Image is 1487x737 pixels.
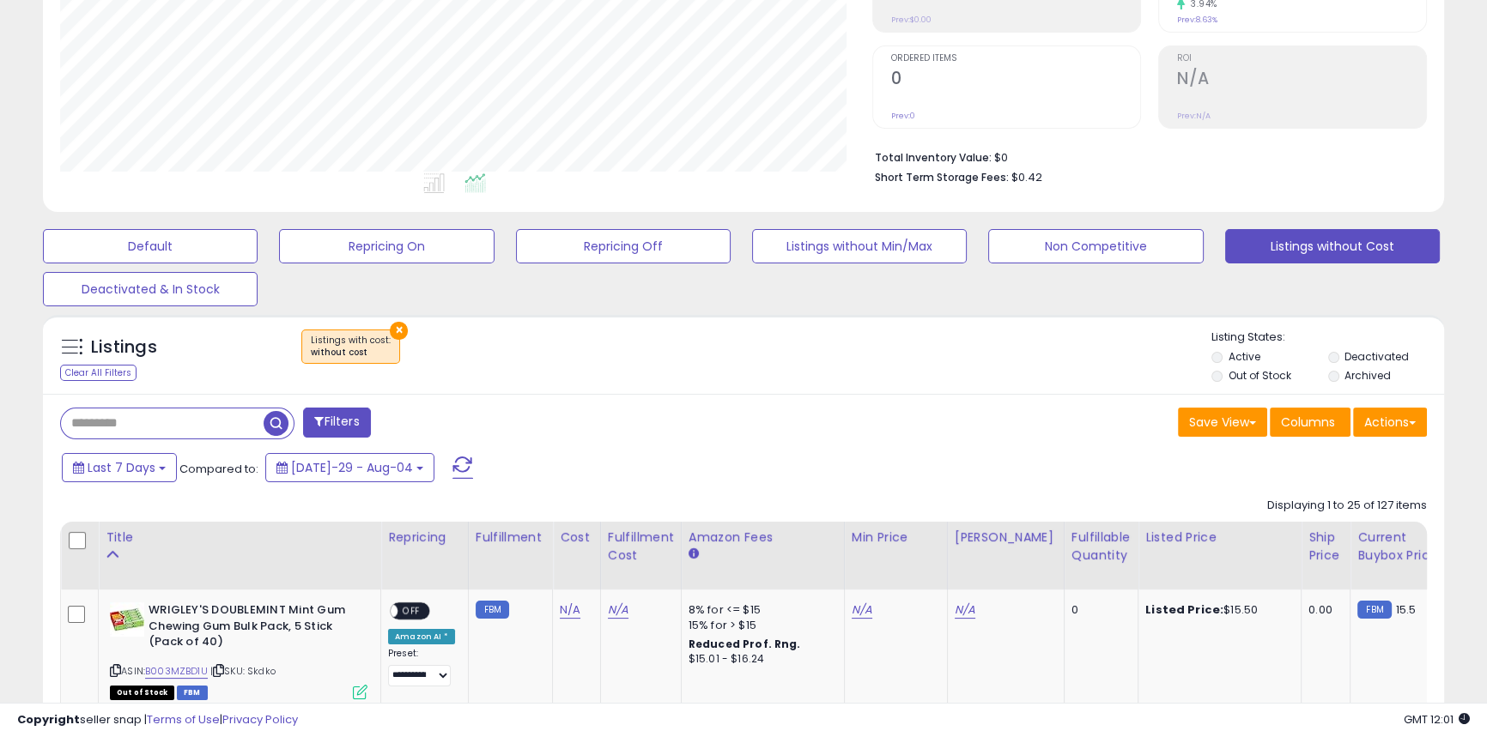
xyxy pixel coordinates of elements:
span: 15.5 [1396,601,1417,618]
div: $15.01 - $16.24 [689,652,831,667]
span: 2025-08-12 12:01 GMT [1404,711,1470,728]
div: without cost [311,347,391,359]
button: Listings without Cost [1225,229,1440,263]
div: Fulfillment [476,529,545,547]
b: WRIGLEY'S DOUBLEMINT Mint Gum Chewing Gum Bulk Pack, 5 Stick (Pack of 40) [149,602,357,655]
div: Preset: [388,648,455,686]
label: Deactivated [1344,349,1409,364]
small: Prev: $0.00 [891,15,932,25]
button: Repricing Off [516,229,731,263]
button: Deactivated & In Stock [43,272,258,306]
div: Cost [560,529,593,547]
button: Actions [1353,408,1427,437]
span: Compared to: [179,461,258,477]
div: Repricing [388,529,461,547]
h2: 0 [891,69,1140,92]
button: Repricing On [279,229,494,263]
b: Total Inventory Value: [875,150,992,165]
button: Last 7 Days [62,453,177,482]
button: [DATE]-29 - Aug-04 [265,453,434,482]
div: Clear All Filters [60,365,137,381]
a: N/A [955,601,975,619]
a: N/A [560,601,580,619]
div: [PERSON_NAME] [955,529,1057,547]
label: Active [1228,349,1259,364]
div: 8% for <= $15 [689,602,831,618]
div: Current Buybox Price [1357,529,1446,565]
div: Amazon Fees [689,529,837,547]
button: Filters [303,408,370,438]
b: Listed Price: [1145,601,1223,618]
li: $0 [875,146,1414,166]
span: | SKU: Skdko [210,664,276,678]
button: × [390,322,408,340]
div: Min Price [852,529,940,547]
img: 51K4r8yoQOL._SL40_.jpg [110,602,144,637]
span: ROI [1177,54,1426,63]
div: Amazon AI * [388,629,455,644]
span: Columns [1281,414,1335,431]
span: Listings with cost : [311,334,391,359]
span: $0.42 [1011,169,1042,185]
span: Last 7 Days [88,459,155,476]
strong: Copyright [17,711,80,728]
div: 0 [1071,602,1125,618]
span: FBM [177,686,208,700]
small: Prev: N/A [1177,111,1211,121]
h5: Listings [91,335,157,359]
div: Listed Price [1145,529,1294,547]
div: Fulfillment Cost [608,529,674,565]
span: Ordered Items [891,54,1140,63]
div: seller snap | | [17,712,298,728]
h2: N/A [1177,69,1426,92]
button: Listings without Min/Max [752,229,967,263]
a: Privacy Policy [222,711,298,728]
small: FBM [476,601,509,619]
div: Fulfillable Quantity [1071,529,1131,565]
small: Prev: 0 [891,111,915,121]
div: Ship Price [1308,529,1343,565]
b: Short Term Storage Fees: [875,170,1009,184]
label: Out of Stock [1228,368,1290,383]
small: Prev: 8.63% [1177,15,1217,25]
b: Reduced Prof. Rng. [689,637,801,651]
label: Archived [1344,368,1391,383]
button: Default [43,229,258,263]
small: FBM [1357,601,1391,619]
div: Title [106,529,373,547]
a: N/A [852,601,872,619]
span: OFF [398,604,425,619]
div: Displaying 1 to 25 of 127 items [1267,498,1427,514]
a: N/A [608,601,628,619]
div: 0.00 [1308,602,1337,618]
small: Amazon Fees. [689,547,699,562]
button: Non Competitive [988,229,1203,263]
div: $15.50 [1145,602,1288,618]
button: Columns [1270,408,1350,437]
a: Terms of Use [147,711,220,728]
span: [DATE]-29 - Aug-04 [291,459,413,476]
p: Listing States: [1211,329,1444,346]
span: All listings that are currently out of stock and unavailable for purchase on Amazon [110,686,174,700]
div: 15% for > $15 [689,618,831,633]
a: B003MZBD1U [145,664,208,679]
button: Save View [1178,408,1267,437]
